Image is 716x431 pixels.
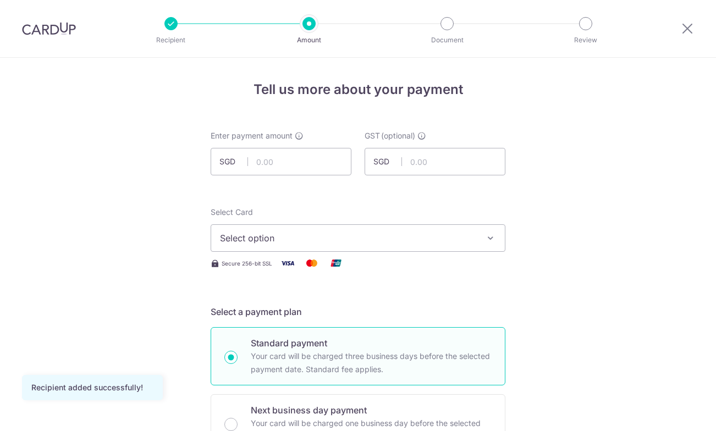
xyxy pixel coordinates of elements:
img: Visa [277,256,299,270]
p: Amount [268,35,350,46]
img: Union Pay [325,256,347,270]
span: Enter payment amount [211,130,293,141]
p: Review [545,35,626,46]
span: translation missing: en.payables.payment_networks.credit_card.summary.labels.select_card [211,207,253,217]
div: Recipient added successfully! [31,382,153,393]
h4: Tell us more about your payment [211,80,505,100]
h5: Select a payment plan [211,305,505,318]
p: Next business day payment [251,404,492,417]
p: Recipient [130,35,212,46]
span: Secure 256-bit SSL [222,259,272,268]
span: GST [365,130,380,141]
p: Your card will be charged three business days before the selected payment date. Standard fee appl... [251,350,492,376]
img: Mastercard [301,256,323,270]
span: (optional) [381,130,415,141]
span: SGD [373,156,402,167]
img: CardUp [22,22,76,35]
span: Select option [220,231,476,245]
input: 0.00 [365,148,505,175]
input: 0.00 [211,148,351,175]
button: Select option [211,224,505,252]
p: Standard payment [251,336,492,350]
span: SGD [219,156,248,167]
p: Document [406,35,488,46]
